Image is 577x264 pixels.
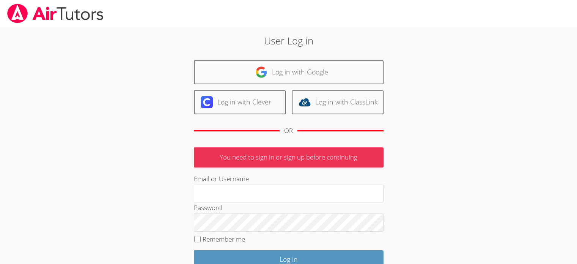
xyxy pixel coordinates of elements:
img: google-logo-50288ca7cdecda66e5e0955fdab243c47b7ad437acaf1139b6f446037453330a.svg [255,66,267,78]
h2: User Log in [133,33,444,48]
p: You need to sign in or sign up before continuing [194,147,384,168]
label: Password [194,203,222,212]
a: Log in with Clever [194,90,286,114]
div: OR [284,125,293,136]
label: Email or Username [194,174,249,183]
img: classlink-logo-d6bb404cc1216ec64c9a2012d9dc4662098be43eaf13dc465df04b49fa7ab582.svg [299,96,311,108]
img: clever-logo-6eab21bc6e7a338710f1a6ff85c0baf02591cd810cc4098c63d3a4b26e2feb20.svg [201,96,213,108]
img: airtutors_banner-c4298cdbf04f3fff15de1276eac7730deb9818008684d7c2e4769d2f7ddbe033.png [6,4,104,23]
label: Remember me [203,235,245,243]
a: Log in with Google [194,60,384,84]
a: Log in with ClassLink [292,90,384,114]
